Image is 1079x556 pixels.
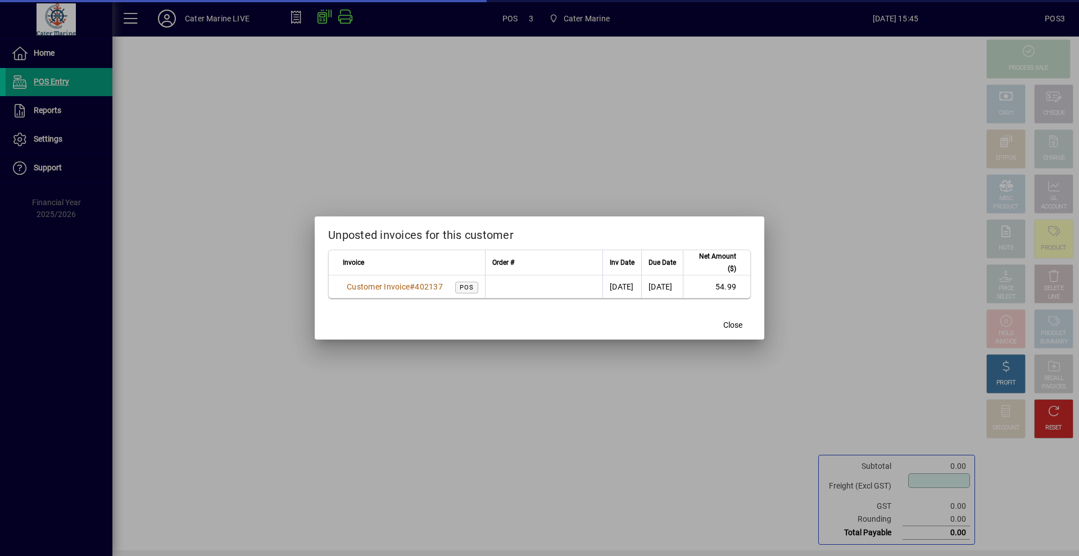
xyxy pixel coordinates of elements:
[343,281,447,293] a: Customer Invoice#402137
[492,256,514,269] span: Order #
[602,275,641,298] td: [DATE]
[415,282,443,291] span: 402137
[649,256,676,269] span: Due Date
[641,275,683,298] td: [DATE]
[343,256,364,269] span: Invoice
[347,282,410,291] span: Customer Invoice
[683,275,750,298] td: 54.99
[410,282,415,291] span: #
[315,216,764,249] h2: Unposted invoices for this customer
[715,315,751,335] button: Close
[460,284,474,291] span: POS
[723,319,742,331] span: Close
[610,256,634,269] span: Inv Date
[690,250,736,275] span: Net Amount ($)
